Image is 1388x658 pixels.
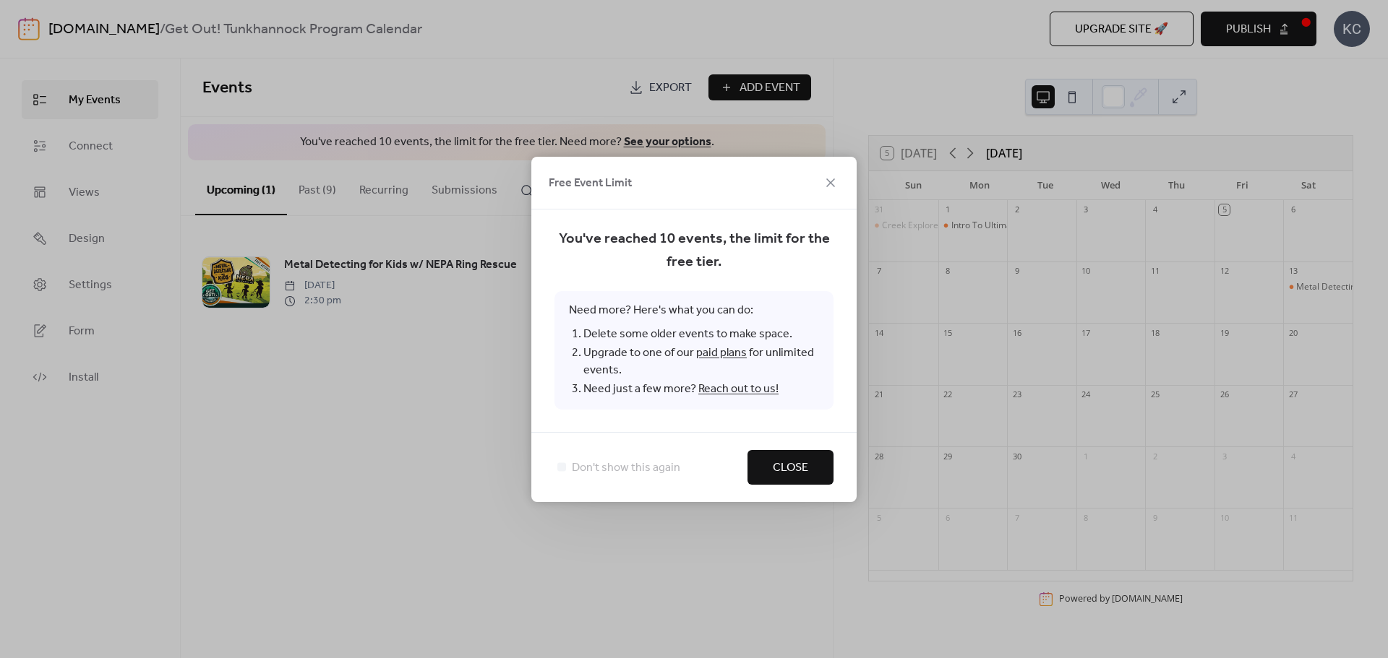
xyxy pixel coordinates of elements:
[773,459,808,477] span: Close
[698,378,779,400] a: Reach out to us!
[583,344,819,380] li: Upgrade to one of our for unlimited events.
[583,380,819,399] li: Need just a few more?
[554,228,834,274] span: You've reached 10 events, the limit for the free tier.
[554,291,834,410] span: Need more? Here's what you can do:
[572,459,680,477] span: Don't show this again
[696,342,747,364] a: paid plans
[549,175,632,192] span: Free Event Limit
[747,450,834,485] button: Close
[583,325,819,344] li: Delete some older events to make space.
